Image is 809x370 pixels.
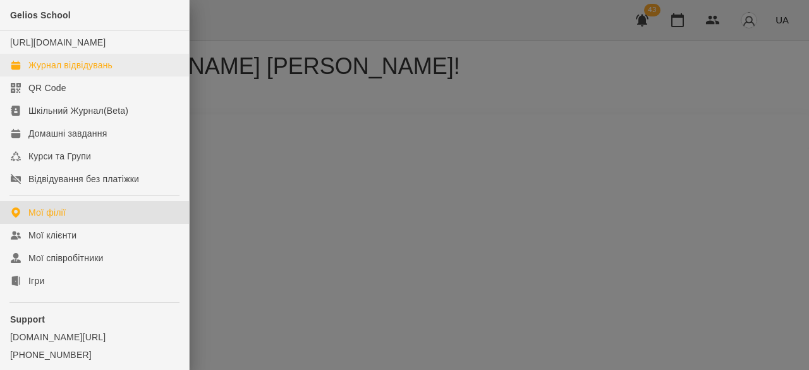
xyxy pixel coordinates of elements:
span: Gelios School [10,10,71,20]
div: Мої співробітники [28,252,104,264]
div: Журнал відвідувань [28,59,113,71]
div: Домашні завдання [28,127,107,140]
div: Мої клієнти [28,229,76,242]
a: [PHONE_NUMBER] [10,348,179,361]
div: Мої філії [28,206,66,219]
div: Відвідування без платіжки [28,173,139,185]
div: Ігри [28,274,44,287]
a: [DOMAIN_NAME][URL] [10,331,179,343]
a: [URL][DOMAIN_NAME] [10,37,106,47]
p: Support [10,313,179,326]
div: Шкільний Журнал(Beta) [28,104,128,117]
div: Курси та Групи [28,150,91,163]
div: QR Code [28,82,66,94]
